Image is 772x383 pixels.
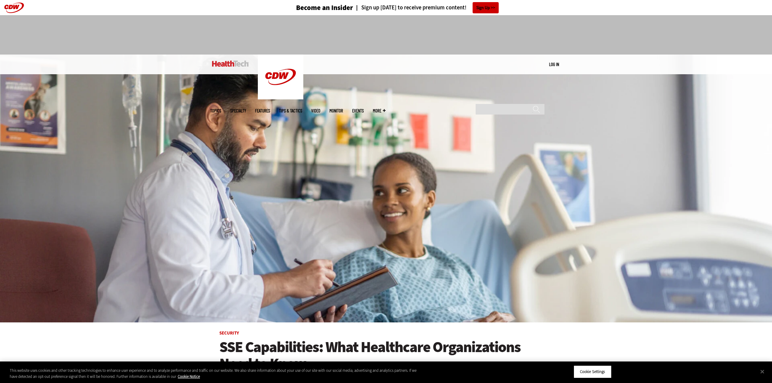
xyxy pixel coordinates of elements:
a: Security [219,330,239,336]
a: Sign up [DATE] to receive premium content! [353,5,467,11]
a: SSE Capabilities: What Healthcare Organizations Need to Know [219,339,553,372]
span: Topics [210,108,221,113]
iframe: advertisement [276,21,497,48]
div: This website uses cookies and other tracking technologies to enhance user experience and to analy... [10,368,425,379]
a: Tips & Tactics [279,108,302,113]
span: More [373,108,386,113]
div: User menu [549,61,559,68]
a: Become an Insider [273,4,353,11]
a: Events [352,108,364,113]
a: Sign Up [473,2,499,13]
a: CDW [258,95,303,101]
a: Log in [549,62,559,67]
span: Specialty [230,108,246,113]
button: Cookie Settings [574,365,612,378]
a: MonITor [329,108,343,113]
h3: Become an Insider [296,4,353,11]
a: Video [311,108,320,113]
img: Home [258,55,303,99]
button: Close [756,365,769,378]
a: Features [255,108,270,113]
a: More information about your privacy [178,374,200,379]
img: Home [212,61,249,67]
